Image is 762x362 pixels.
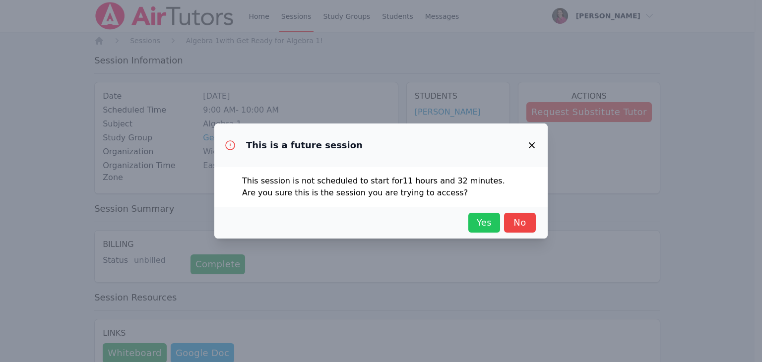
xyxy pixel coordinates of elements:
[246,139,363,151] h3: This is a future session
[468,213,500,233] button: Yes
[509,216,531,230] span: No
[504,213,536,233] button: No
[242,175,520,199] p: This session is not scheduled to start for 11 hours and 32 minutes . Are you sure this is the ses...
[473,216,495,230] span: Yes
